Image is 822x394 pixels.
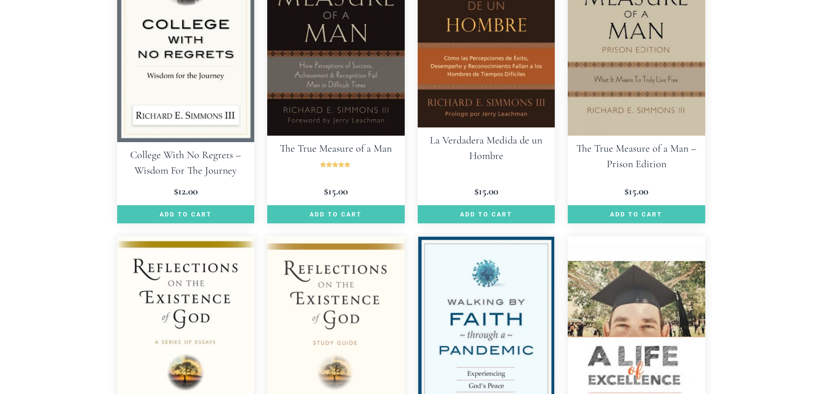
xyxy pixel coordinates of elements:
[324,185,328,197] span: $
[324,185,348,197] bdi: 15.00
[418,127,555,169] h2: La Verdadera Medida de un Hombre
[624,185,648,197] bdi: 15.00
[624,185,629,197] span: $
[267,136,405,162] h2: The True Measure of a Man
[568,205,705,223] a: Add to cart: “The True Measure of a Man - Prison Edition”
[568,136,705,177] h2: The True Measure of a Man – Prison Edition
[320,162,352,188] span: Rated out of 5
[267,205,405,223] a: Add to cart: “The True Measure of a Man”
[174,185,198,197] bdi: 12.00
[320,162,352,168] div: Rated 5.00 out of 5
[117,142,255,184] h2: College With No Regrets – Wisdom For The Journey
[474,185,498,197] bdi: 15.00
[474,185,479,197] span: $
[418,205,555,223] a: Add to cart: “La Verdadera Medida de un Hombre”
[174,185,178,197] span: $
[117,205,255,223] a: Add to cart: “College With No Regrets - Wisdom For The Journey”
